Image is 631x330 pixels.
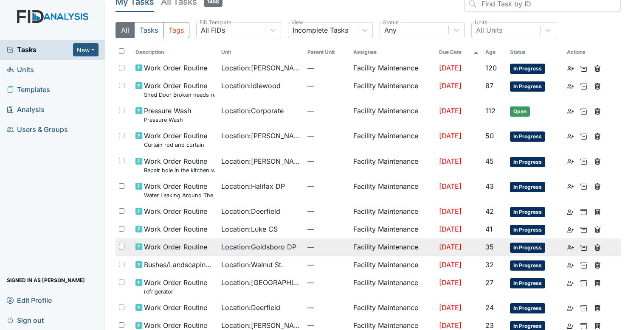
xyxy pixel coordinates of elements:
[144,191,214,199] small: Water Leaking Around The Base of the Toilet
[594,81,601,91] a: Delete
[580,156,587,166] a: Archive
[144,288,207,296] small: refrigerator
[144,63,207,73] span: Work Order Routine
[221,156,300,166] span: Location : [PERSON_NAME]. ICF
[594,260,601,270] a: Delete
[350,238,436,256] td: Facility Maintenance
[510,106,530,117] span: Open
[144,156,214,174] span: Work Order Routine Repair hole in the kitchen wall.
[485,321,494,330] span: 23
[476,25,502,35] div: All Units
[144,260,214,270] span: Bushes/Landscaping inspection
[439,182,462,190] span: [DATE]
[307,260,346,270] span: —
[485,157,494,165] span: 45
[221,260,283,270] span: Location : Walnut St.
[580,302,587,313] a: Archive
[510,131,545,142] span: In Progress
[307,181,346,191] span: —
[594,242,601,252] a: Delete
[221,63,300,73] span: Location : [PERSON_NAME]
[307,63,346,73] span: —
[350,59,436,77] td: Facility Maintenance
[580,131,587,141] a: Archive
[485,106,496,115] span: 112
[144,106,191,124] span: Pressure Wash Pressure Wash
[594,181,601,191] a: Delete
[221,302,280,313] span: Location : Deerfield
[7,274,85,287] span: Signed in as [PERSON_NAME]
[350,299,436,317] td: Facility Maintenance
[485,260,494,269] span: 32
[115,22,189,38] div: Type filter
[594,302,601,313] a: Delete
[350,153,436,178] td: Facility Maintenance
[221,181,285,191] span: Location : Halifax DP
[439,106,462,115] span: [DATE]
[7,313,44,327] span: Sign out
[594,63,601,73] a: Delete
[144,242,207,252] span: Work Order Routine
[201,25,225,35] div: All FIDs
[144,91,214,99] small: Shed Door Broken needs replacing
[218,45,304,59] th: Toggle SortBy
[307,277,346,288] span: —
[580,224,587,234] a: Archive
[439,207,462,215] span: [DATE]
[221,206,280,216] span: Location : Deerfield
[307,242,346,252] span: —
[307,224,346,234] span: —
[221,277,300,288] span: Location : [GEOGRAPHIC_DATA]
[436,45,482,59] th: Toggle SortBy
[307,302,346,313] span: —
[580,260,587,270] a: Archive
[221,224,278,234] span: Location : Luke CS
[144,116,191,124] small: Pressure Wash
[485,278,493,287] span: 27
[439,225,462,233] span: [DATE]
[304,45,350,59] th: Toggle SortBy
[580,242,587,252] a: Archive
[307,206,346,216] span: —
[384,25,397,35] div: Any
[485,131,494,140] span: 50
[485,81,493,90] span: 87
[439,303,462,312] span: [DATE]
[73,43,99,56] button: New
[7,45,73,55] a: Tasks
[439,131,462,140] span: [DATE]
[510,243,545,253] span: In Progress
[439,260,462,269] span: [DATE]
[144,81,214,99] span: Work Order Routine Shed Door Broken needs replacing
[510,157,545,167] span: In Progress
[510,207,545,217] span: In Progress
[485,182,494,190] span: 43
[563,45,606,59] th: Actions
[510,260,545,271] span: In Progress
[580,206,587,216] a: Archive
[439,278,462,287] span: [DATE]
[307,81,346,91] span: —
[132,45,218,59] th: Toggle SortBy
[439,157,462,165] span: [DATE]
[594,277,601,288] a: Delete
[350,77,436,102] td: Facility Maintenance
[510,182,545,192] span: In Progress
[439,321,462,330] span: [DATE]
[580,81,587,91] a: Archive
[307,131,346,141] span: —
[510,81,545,92] span: In Progress
[485,64,497,72] span: 120
[510,225,545,235] span: In Progress
[439,81,462,90] span: [DATE]
[507,45,563,59] th: Toggle SortBy
[221,106,284,116] span: Location : Corporate
[7,63,34,76] span: Units
[594,206,601,216] a: Delete
[439,64,462,72] span: [DATE]
[115,22,135,38] button: All
[482,45,507,59] th: Toggle SortBy
[7,294,52,307] span: Edit Profile
[307,106,346,116] span: —
[144,277,207,296] span: Work Order Routine refrigerator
